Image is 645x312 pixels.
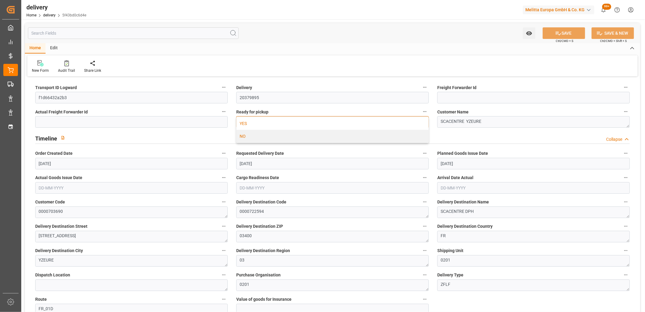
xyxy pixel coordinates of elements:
[543,27,585,39] button: SAVE
[220,149,228,157] button: Order Created Date
[437,85,476,91] span: Freight Forwarder Id
[437,150,488,157] span: Planned Goods Issue Date
[437,199,489,205] span: Delivery Destination Name
[622,271,630,279] button: Delivery Type
[622,83,630,91] button: Freight Forwarder Id
[622,108,630,116] button: Customer Name
[43,13,56,17] a: delivery
[236,150,284,157] span: Requested Delivery Date
[35,206,228,218] textarea: 0000703690
[236,272,281,278] span: Purchase Organisation
[35,199,65,205] span: Customer Code
[523,4,597,16] button: Melitta Europa GmbH & Co. KG
[437,206,630,218] textarea: SCACENTRE DPH
[236,182,429,194] input: DD-MM-YYYY
[437,116,630,128] textarea: SCACENTRE YZEURE
[236,158,429,169] input: DD-MM-YYYY
[236,248,290,254] span: Delivery Destination Region
[84,68,101,73] div: Share Link
[236,255,429,267] textarea: 03
[437,272,463,278] span: Delivery Type
[437,231,630,242] textarea: FR
[35,231,228,242] textarea: [STREET_ADDRESS]
[437,182,630,194] input: DD-MM-YYYY
[236,85,252,91] span: Delivery
[220,295,228,303] button: Route
[622,198,630,206] button: Delivery Destination Name
[35,134,57,143] h2: Timeline
[220,222,228,230] button: Delivery Destination Street
[600,39,627,43] span: Ctrl/CMD + Shift + S
[523,27,535,39] button: open menu
[622,174,630,182] button: Arrival Date Actual
[32,68,49,73] div: New Form
[35,175,82,181] span: Actual Goods Issue Date
[237,130,428,143] div: NO
[236,223,283,230] span: Delivery Destination ZIP
[35,85,77,91] span: Transport ID Logward
[236,199,286,205] span: Delivery Destination Code
[220,174,228,182] button: Actual Goods Issue Date
[421,198,429,206] button: Delivery Destination Code
[236,175,279,181] span: Cargo Readiness Date
[622,222,630,230] button: Delivery Destination Country
[46,43,62,54] div: Edit
[236,231,429,242] textarea: 03400
[421,295,429,303] button: Value of goods for Insurance
[437,158,630,169] input: DD-MM-YYYY
[421,83,429,91] button: Delivery
[437,223,493,230] span: Delivery Destination Country
[35,182,228,194] input: DD-MM-YYYY
[220,271,228,279] button: Dispatch Location
[220,247,228,255] button: Delivery Destination City
[236,109,268,115] span: Ready for pickup
[35,272,70,278] span: Dispatch Location
[26,3,86,12] div: delivery
[35,255,228,267] textarea: YZEURE
[25,43,46,54] div: Home
[220,198,228,206] button: Customer Code
[437,248,463,254] span: Shipping Unit
[610,3,624,17] button: Help Center
[421,222,429,230] button: Delivery Destination ZIP
[220,108,228,116] button: Actual Freight Forwarder Id
[606,136,622,143] div: Collapse
[35,109,88,115] span: Actual Freight Forwarder Id
[35,158,228,169] input: DD-MM-YYYY
[622,149,630,157] button: Planned Goods Issue Date
[437,255,630,267] textarea: 0201
[622,247,630,255] button: Shipping Unit
[523,5,594,14] div: Melitta Europa GmbH & Co. KG
[236,296,292,303] span: Value of goods for Insurance
[421,108,429,116] button: Ready for pickup
[236,279,429,291] textarea: 0201
[57,132,69,144] button: View description
[236,206,429,218] textarea: 0000722594
[35,248,83,254] span: Delivery Destination City
[58,68,75,73] div: Audit Trail
[597,3,610,17] button: show 100 new notifications
[592,27,634,39] button: SAVE & NEW
[437,175,473,181] span: Arrival Date Actual
[35,223,87,230] span: Delivery Destination Street
[26,13,36,17] a: Home
[437,279,630,291] textarea: ZFLF
[421,149,429,157] button: Requested Delivery Date
[421,174,429,182] button: Cargo Readiness Date
[237,117,428,130] div: YES
[35,150,73,157] span: Order Created Date
[437,109,469,115] span: Customer Name
[236,116,429,128] button: close menu
[421,271,429,279] button: Purchase Organisation
[220,83,228,91] button: Transport ID Logward
[421,247,429,255] button: Delivery Destination Region
[35,296,47,303] span: Route
[556,39,573,43] span: Ctrl/CMD + S
[602,4,611,10] span: 99+
[28,27,239,39] input: Search Fields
